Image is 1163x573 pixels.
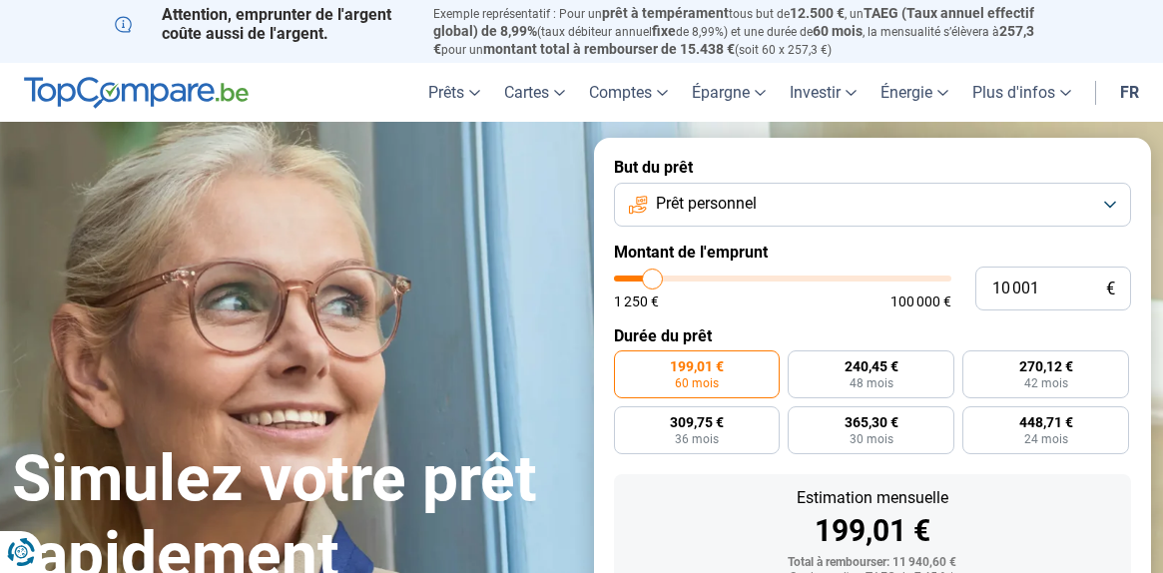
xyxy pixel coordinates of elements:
[630,556,1116,570] div: Total à rembourser: 11 940,60 €
[433,5,1048,58] p: Exemple représentatif : Pour un tous but de , un (taux débiteur annuel de 8,99%) et une durée de ...
[115,5,410,43] p: Attention, emprunter de l'argent coûte aussi de l'argent.
[869,63,960,122] a: Énergie
[1024,377,1068,389] span: 42 mois
[850,433,893,445] span: 30 mois
[614,326,1132,345] label: Durée du prêt
[602,5,729,21] span: prêt à tempérament
[614,294,659,308] span: 1 250 €
[675,433,719,445] span: 36 mois
[850,377,893,389] span: 48 mois
[24,77,249,109] img: TopCompare
[1106,281,1115,297] span: €
[492,63,577,122] a: Cartes
[790,5,845,21] span: 12.500 €
[845,415,898,429] span: 365,30 €
[652,23,676,39] span: fixe
[630,490,1116,506] div: Estimation mensuelle
[1019,415,1073,429] span: 448,71 €
[778,63,869,122] a: Investir
[680,63,778,122] a: Épargne
[1108,63,1151,122] a: fr
[630,516,1116,546] div: 199,01 €
[813,23,863,39] span: 60 mois
[670,415,724,429] span: 309,75 €
[656,193,757,215] span: Prêt personnel
[845,359,898,373] span: 240,45 €
[675,377,719,389] span: 60 mois
[614,158,1132,177] label: But du prêt
[614,243,1132,262] label: Montant de l'emprunt
[483,41,735,57] span: montant total à rembourser de 15.438 €
[960,63,1083,122] a: Plus d'infos
[1019,359,1073,373] span: 270,12 €
[433,23,1034,57] span: 257,3 €
[416,63,492,122] a: Prêts
[670,359,724,373] span: 199,01 €
[614,183,1132,227] button: Prêt personnel
[577,63,680,122] a: Comptes
[890,294,951,308] span: 100 000 €
[1024,433,1068,445] span: 24 mois
[433,5,1034,39] span: TAEG (Taux annuel effectif global) de 8,99%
